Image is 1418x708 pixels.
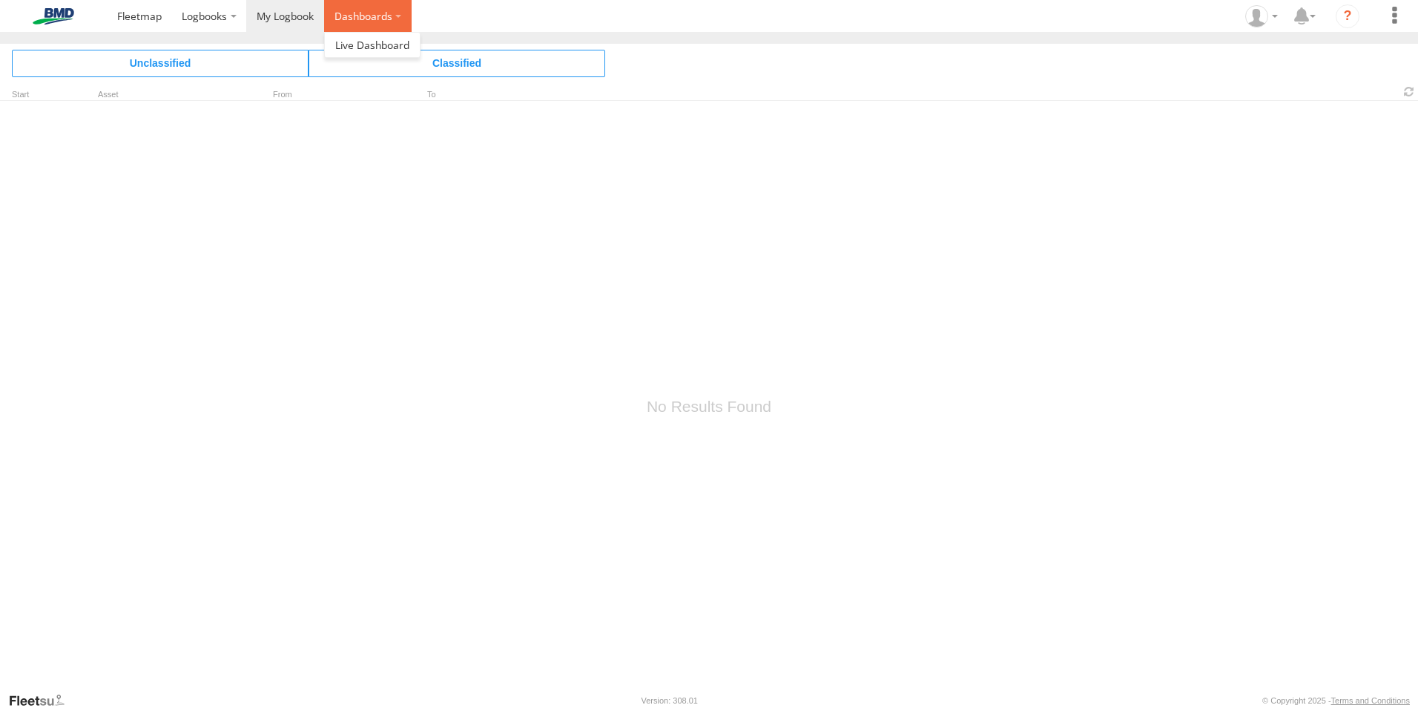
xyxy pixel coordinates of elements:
img: bmd-logo.svg [15,8,92,24]
div: Dominic Peverett [1240,5,1283,27]
div: Asset [98,91,246,99]
i: ? [1336,4,1359,28]
div: Version: 308.01 [642,696,698,705]
div: To [406,91,555,99]
a: Visit our Website [8,693,76,708]
a: Terms and Conditions [1331,696,1410,705]
span: Click to view Unclassified Trips [12,50,309,76]
div: From [252,91,400,99]
span: Click to view Classified Trips [309,50,605,76]
span: Refresh [1400,85,1418,99]
div: Click to Sort [12,91,56,99]
div: © Copyright 2025 - [1262,696,1410,705]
